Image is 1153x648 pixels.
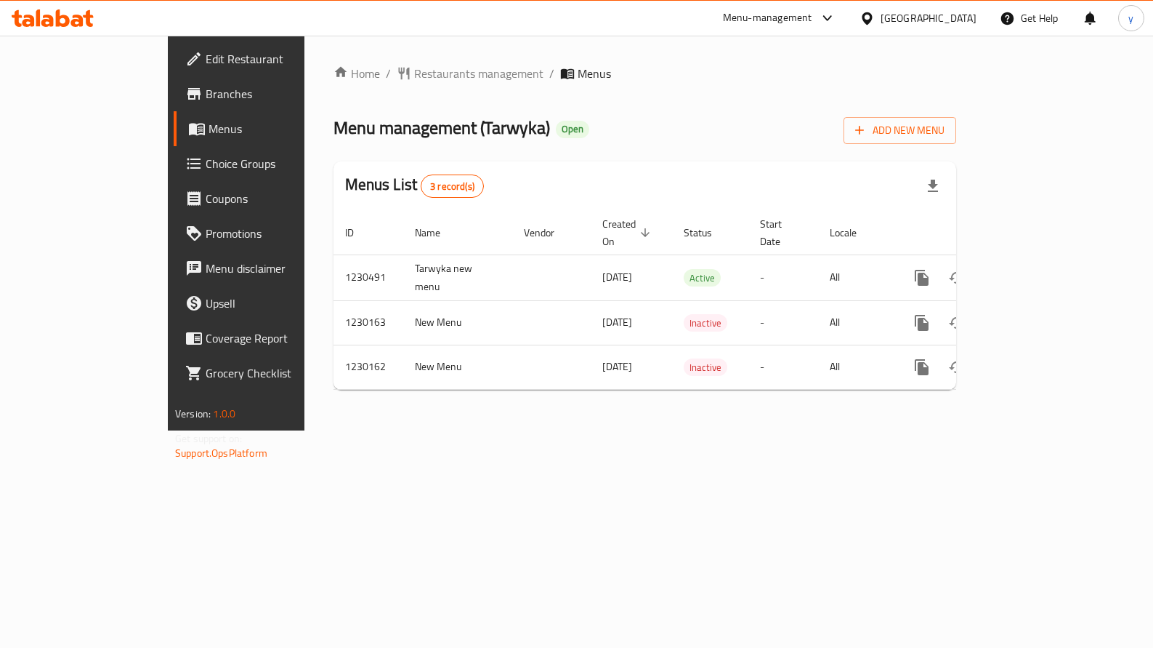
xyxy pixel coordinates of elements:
td: All [818,345,893,389]
li: / [549,65,554,82]
div: Inactive [684,314,727,332]
td: New Menu [403,345,512,389]
td: - [748,255,818,300]
button: Change Status [939,350,974,385]
span: Grocery Checklist [206,364,349,382]
a: Grocery Checklist [174,356,360,391]
span: Menus [209,120,349,137]
a: Menus [174,111,360,146]
div: Inactive [684,359,727,376]
button: Add New Menu [843,117,956,144]
a: Coverage Report [174,321,360,356]
a: Promotions [174,216,360,251]
span: Locale [830,224,875,241]
td: 1230491 [333,255,403,300]
td: Tarwyka new menu [403,255,512,300]
td: 1230163 [333,300,403,345]
div: Export file [915,169,950,204]
button: more [905,305,939,340]
td: All [818,255,893,300]
span: Promotions [206,225,349,242]
span: Menu disclaimer [206,260,349,277]
table: enhanced table [333,211,1056,390]
div: Active [684,269,721,287]
span: Start Date [760,215,801,250]
nav: breadcrumb [333,65,956,82]
li: / [386,65,391,82]
span: Menu management ( Tarwyka ) [333,111,550,144]
span: Status [684,224,731,241]
div: [GEOGRAPHIC_DATA] [881,10,976,26]
a: Menu disclaimer [174,251,360,286]
span: Vendor [524,224,573,241]
span: Choice Groups [206,155,349,172]
button: more [905,350,939,385]
a: Coupons [174,181,360,216]
div: Menu-management [723,9,812,27]
span: Active [684,270,721,287]
a: Upsell [174,286,360,321]
span: Edit Restaurant [206,50,349,68]
span: Open [556,123,589,135]
span: Add New Menu [855,121,944,140]
span: 3 record(s) [421,180,483,193]
div: Total records count [421,175,484,198]
button: Change Status [939,260,974,295]
div: Open [556,121,589,138]
a: Branches [174,76,360,111]
span: [DATE] [602,357,632,376]
span: Coupons [206,190,349,207]
span: Version: [175,404,211,423]
span: Get support on: [175,429,242,448]
span: Inactive [684,315,727,332]
td: - [748,345,818,389]
span: Name [415,224,459,241]
th: Actions [893,211,1056,255]
span: Coverage Report [206,329,349,347]
span: y [1128,10,1133,26]
td: 1230162 [333,345,403,389]
td: - [748,300,818,345]
a: Edit Restaurant [174,41,360,76]
span: Upsell [206,295,349,312]
span: 1.0.0 [213,404,235,423]
span: Created On [602,215,655,250]
span: Branches [206,85,349,103]
span: ID [345,224,373,241]
span: [DATE] [602,313,632,332]
a: Support.OpsPlatform [175,444,267,463]
button: Change Status [939,305,974,340]
span: Restaurants management [414,65,543,82]
a: Restaurants management [397,65,543,82]
button: more [905,260,939,295]
td: New Menu [403,300,512,345]
td: All [818,300,893,345]
span: [DATE] [602,268,632,287]
span: Inactive [684,359,727,376]
h2: Menus List [345,174,484,198]
span: Menus [578,65,611,82]
a: Choice Groups [174,146,360,181]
